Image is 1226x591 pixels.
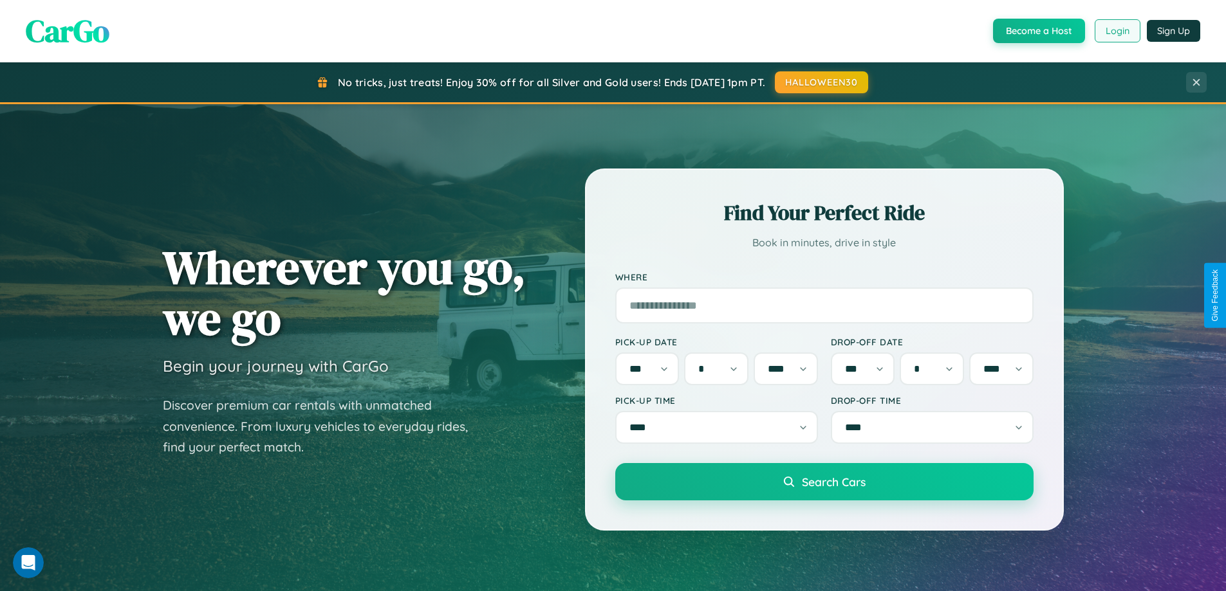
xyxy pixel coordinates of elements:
[26,10,109,52] span: CarGo
[615,199,1034,227] h2: Find Your Perfect Ride
[163,356,389,376] h3: Begin your journey with CarGo
[802,475,866,489] span: Search Cars
[1095,19,1140,42] button: Login
[831,336,1034,347] label: Drop-off Date
[831,395,1034,406] label: Drop-off Time
[13,547,44,578] iframe: Intercom live chat
[615,271,1034,282] label: Where
[993,19,1085,43] button: Become a Host
[615,395,818,406] label: Pick-up Time
[338,76,765,89] span: No tricks, just treats! Enjoy 30% off for all Silver and Gold users! Ends [DATE] 1pm PT.
[163,242,526,343] h1: Wherever you go, we go
[775,71,868,93] button: HALLOWEEN30
[615,336,818,347] label: Pick-up Date
[615,233,1034,252] p: Book in minutes, drive in style
[1147,20,1200,42] button: Sign Up
[163,395,485,458] p: Discover premium car rentals with unmatched convenience. From luxury vehicles to everyday rides, ...
[1211,269,1220,322] div: Give Feedback
[615,463,1034,500] button: Search Cars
